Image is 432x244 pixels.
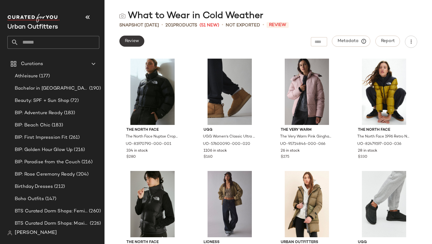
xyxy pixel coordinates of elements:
[15,171,75,178] span: BIP: Rose Ceremony Ready
[68,134,80,141] span: (261)
[200,22,219,29] span: (51 New)
[15,97,69,104] span: Beauty: SPF + Sun Shop
[126,134,178,140] span: The North Face Nuptse Cropped Puffer Jacket in Black, Women's at Urban Outfitters
[126,141,171,147] span: UO-81970790-000-001
[69,97,79,104] span: (72)
[15,220,89,227] span: BTS Curated Dorm Shops: Maximalist
[276,171,338,237] img: 99021784_030_m
[357,141,401,147] span: UO-82479197-000-036
[75,171,89,178] span: (204)
[281,148,300,154] span: 26 in stock
[63,110,75,117] span: (183)
[332,36,371,47] button: Metadata
[375,36,400,47] button: Report
[204,127,256,133] span: UGG
[199,59,261,125] img: 57600090_020_b
[119,10,263,22] div: What to Wear in Cold Weather
[381,39,395,44] span: Report
[222,21,223,29] span: •
[53,183,65,190] span: (212)
[15,229,57,237] span: [PERSON_NAME]
[80,159,93,166] span: (216)
[281,127,333,133] span: The Very Warm
[203,141,250,147] span: UO-57600090-000-020
[263,21,264,29] span: •
[89,220,101,227] span: (226)
[358,154,367,160] span: $330
[280,134,332,140] span: The Very Warm Pink Gingham Check Hooded Puffer Coat Jacket in Mauve Check, Women's at Urban Outfi...
[15,159,80,166] span: BIP: Paradise from the Couch
[276,59,338,125] img: 95714846_066_b
[165,23,173,28] span: 201
[88,85,101,92] span: (190)
[358,127,410,133] span: The North Face
[73,146,85,153] span: (216)
[15,134,68,141] span: BIP: First Impression Fit
[353,59,415,125] img: 82479197_036_b
[125,39,139,44] span: Review
[38,73,50,80] span: (177)
[7,230,12,235] img: svg%3e
[126,148,148,154] span: 334 in stock
[353,171,415,237] img: 57600090_001_b
[15,146,73,153] span: BIP: Golden Hour Glow Up
[15,85,88,92] span: Bachelor in [GEOGRAPHIC_DATA]: LP
[357,134,410,140] span: The North Face 1996 Retro Nuptse Jacket in Green, Women's at Urban Outfitters
[226,22,260,29] span: Not Exported
[119,36,144,47] button: Review
[358,148,377,154] span: 28 in stock
[15,110,63,117] span: BIP: Adventure Ready
[50,122,63,129] span: (183)
[203,134,255,140] span: UGG Women's Classic Ultra Mini Ankle Boot in Chestnut, Women's at Urban Outfitters
[121,59,184,125] img: 81970790_001_b
[88,208,101,215] span: (260)
[15,73,38,80] span: Athleisure
[121,171,184,237] img: 97665178_001_b
[44,196,57,203] span: (147)
[267,22,289,28] span: Review
[281,154,289,160] span: $275
[7,14,60,22] img: cfy_white_logo.C9jOOHJF.svg
[15,208,88,215] span: BTS Curated Dorm Shops: Feminine
[7,24,58,30] span: Current Company Name
[204,154,213,160] span: $160
[119,13,125,19] img: svg%3e
[119,22,159,29] span: Snapshot [DATE]
[199,171,261,237] img: 99394611_224_b
[15,196,44,203] span: Boho Outfits
[126,127,179,133] span: The North Face
[21,60,43,68] span: Curations
[280,141,325,147] span: UO-95714846-000-066
[15,183,53,190] span: Birthday Dresses
[165,22,197,29] div: Products
[15,122,50,129] span: BIP: Beach Chic
[126,154,136,160] span: $280
[161,21,163,29] span: •
[337,38,365,44] span: Metadata
[204,148,227,154] span: 1106 in stock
